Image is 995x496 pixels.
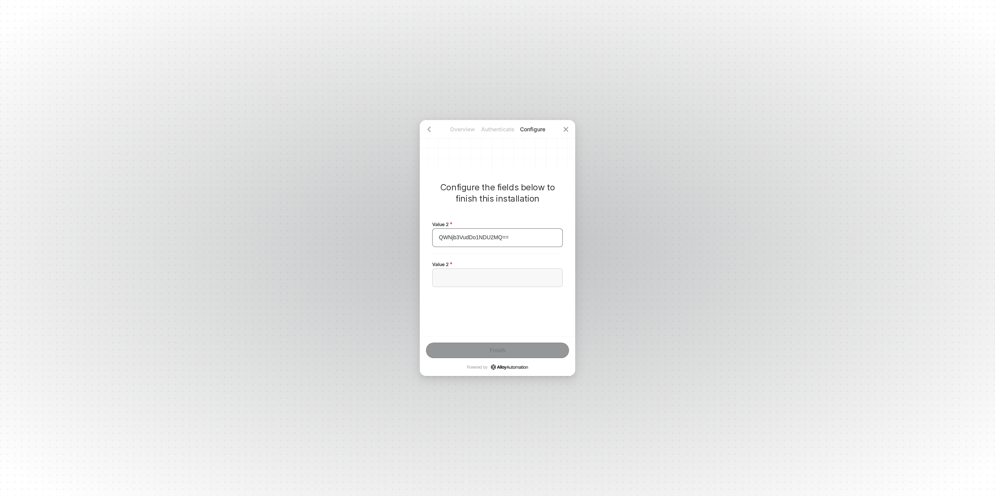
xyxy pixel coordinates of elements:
[432,221,452,228] span: Value 2
[515,125,550,133] p: Configure
[480,125,515,133] p: Authenticate
[563,126,569,132] span: icon-close
[439,234,509,240] span: QWNjb3VudDo1NDU2MQ==
[445,125,480,133] p: Overview
[432,182,563,204] p: Configure the fields below to finish this installation
[491,364,528,370] a: icon-success
[467,364,528,370] p: Powered by
[426,126,432,132] span: icon-arrow-left
[432,261,452,268] span: Value 2
[426,343,569,358] button: Finish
